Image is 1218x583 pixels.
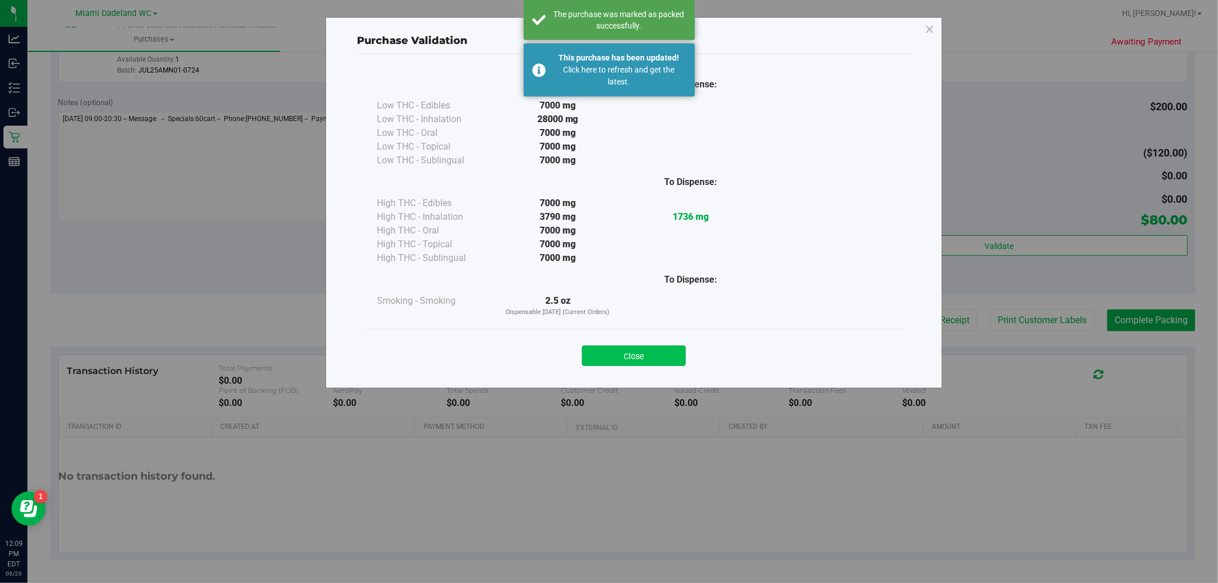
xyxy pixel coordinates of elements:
[377,154,491,167] div: Low THC - Sublingual
[673,211,709,222] strong: 1736 mg
[552,9,686,31] div: The purchase was marked as packed successfully.
[624,273,757,287] div: To Dispense:
[491,126,624,140] div: 7000 mg
[377,140,491,154] div: Low THC - Topical
[377,99,491,112] div: Low THC - Edibles
[377,196,491,210] div: High THC - Edibles
[357,34,468,47] span: Purchase Validation
[491,154,624,167] div: 7000 mg
[377,224,491,238] div: High THC - Oral
[491,294,624,317] div: 2.5 oz
[491,99,624,112] div: 7000 mg
[624,175,757,189] div: To Dispense:
[377,238,491,251] div: High THC - Topical
[491,112,624,126] div: 28000 mg
[552,52,686,64] div: This purchase has been updated!
[582,345,686,366] button: Close
[34,490,47,504] iframe: Resource center unread badge
[491,251,624,265] div: 7000 mg
[491,238,624,251] div: 7000 mg
[377,126,491,140] div: Low THC - Oral
[491,140,624,154] div: 7000 mg
[491,308,624,317] p: Dispensable [DATE] (Current Orders)
[377,112,491,126] div: Low THC - Inhalation
[11,492,46,526] iframe: Resource center
[491,196,624,210] div: 7000 mg
[491,224,624,238] div: 7000 mg
[377,210,491,224] div: High THC - Inhalation
[377,294,491,308] div: Smoking - Smoking
[491,210,624,224] div: 3790 mg
[552,64,686,88] div: Click here to refresh and get the latest.
[377,251,491,265] div: High THC - Sublingual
